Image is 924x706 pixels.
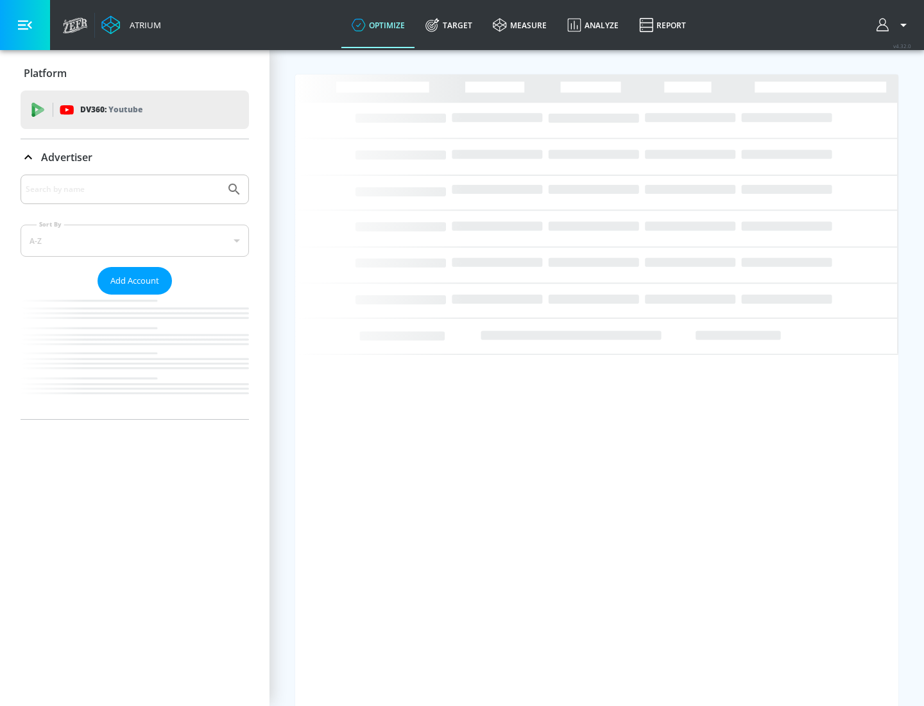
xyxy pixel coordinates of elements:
div: Platform [21,55,249,91]
div: DV360: Youtube [21,90,249,129]
a: Report [629,2,696,48]
div: A-Z [21,225,249,257]
a: Target [415,2,483,48]
label: Sort By [37,220,64,228]
a: measure [483,2,557,48]
span: Add Account [110,273,159,288]
p: DV360: [80,103,142,117]
button: Add Account [98,267,172,295]
span: v 4.32.0 [893,42,911,49]
p: Platform [24,66,67,80]
p: Youtube [108,103,142,116]
a: optimize [341,2,415,48]
div: Advertiser [21,175,249,419]
div: Atrium [124,19,161,31]
nav: list of Advertiser [21,295,249,419]
div: Advertiser [21,139,249,175]
input: Search by name [26,181,220,198]
a: Analyze [557,2,629,48]
p: Advertiser [41,150,92,164]
a: Atrium [101,15,161,35]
